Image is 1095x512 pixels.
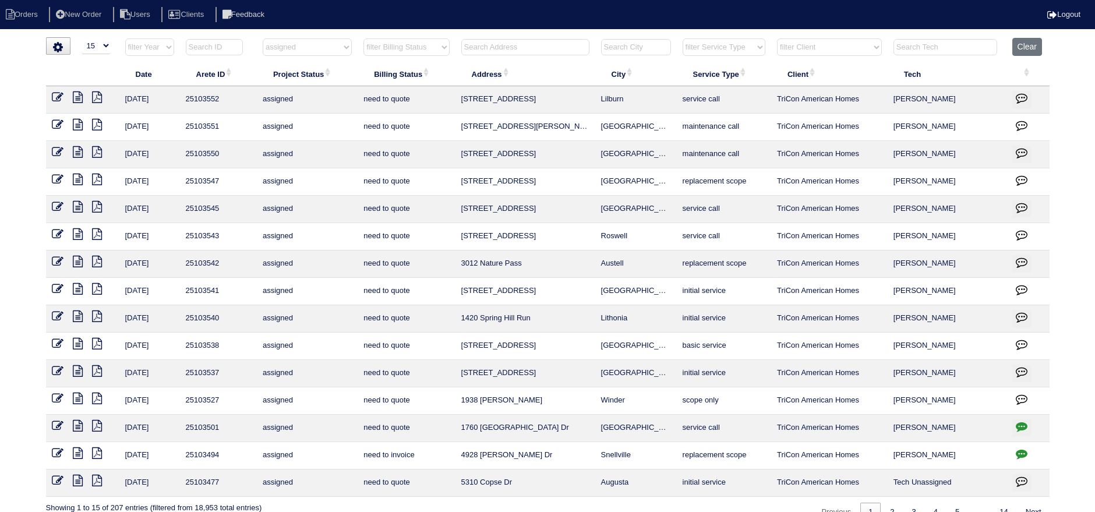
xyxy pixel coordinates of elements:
[257,333,358,360] td: assigned
[677,305,771,333] td: initial service
[888,360,1006,387] td: [PERSON_NAME]
[358,168,455,196] td: need to quote
[119,223,180,250] td: [DATE]
[888,196,1006,223] td: [PERSON_NAME]
[257,168,358,196] td: assigned
[358,223,455,250] td: need to quote
[1047,10,1080,19] a: Logout
[888,223,1006,250] td: [PERSON_NAME]
[455,62,595,86] th: Address: activate to sort column ascending
[595,62,677,86] th: City: activate to sort column ascending
[1006,62,1050,86] th: : activate to sort column ascending
[771,442,888,469] td: TriCon American Homes
[180,196,257,223] td: 25103545
[180,469,257,497] td: 25103477
[180,360,257,387] td: 25103537
[119,387,180,415] td: [DATE]
[119,415,180,442] td: [DATE]
[677,196,771,223] td: service call
[595,141,677,168] td: [GEOGRAPHIC_DATA]
[595,469,677,497] td: Augusta
[257,196,358,223] td: assigned
[358,360,455,387] td: need to quote
[771,415,888,442] td: TriCon American Homes
[455,114,595,141] td: [STREET_ADDRESS][PERSON_NAME]
[455,196,595,223] td: [STREET_ADDRESS]
[455,415,595,442] td: 1760 [GEOGRAPHIC_DATA] Dr
[257,469,358,497] td: assigned
[888,250,1006,278] td: [PERSON_NAME]
[358,250,455,278] td: need to quote
[216,7,274,23] li: Feedback
[358,141,455,168] td: need to quote
[119,168,180,196] td: [DATE]
[677,62,771,86] th: Service Type: activate to sort column ascending
[358,387,455,415] td: need to quote
[358,278,455,305] td: need to quote
[771,86,888,114] td: TriCon American Homes
[888,62,1006,86] th: Tech
[595,196,677,223] td: [GEOGRAPHIC_DATA]
[455,442,595,469] td: 4928 [PERSON_NAME] Dr
[455,223,595,250] td: [STREET_ADDRESS]
[677,333,771,360] td: basic service
[119,333,180,360] td: [DATE]
[180,114,257,141] td: 25103551
[888,442,1006,469] td: [PERSON_NAME]
[358,114,455,141] td: need to quote
[358,333,455,360] td: need to quote
[455,168,595,196] td: [STREET_ADDRESS]
[180,415,257,442] td: 25103501
[358,442,455,469] td: need to invoice
[893,39,997,55] input: Search Tech
[677,469,771,497] td: initial service
[888,168,1006,196] td: [PERSON_NAME]
[257,86,358,114] td: assigned
[677,168,771,196] td: replacement scope
[49,10,111,19] a: New Order
[771,278,888,305] td: TriCon American Homes
[771,62,888,86] th: Client: activate to sort column ascending
[257,305,358,333] td: assigned
[257,278,358,305] td: assigned
[455,86,595,114] td: [STREET_ADDRESS]
[257,415,358,442] td: assigned
[595,415,677,442] td: [GEOGRAPHIC_DATA]
[186,39,243,55] input: Search ID
[677,387,771,415] td: scope only
[119,196,180,223] td: [DATE]
[180,168,257,196] td: 25103547
[119,114,180,141] td: [DATE]
[161,7,213,23] li: Clients
[455,360,595,387] td: [STREET_ADDRESS]
[677,86,771,114] td: service call
[119,442,180,469] td: [DATE]
[161,10,213,19] a: Clients
[771,168,888,196] td: TriCon American Homes
[677,442,771,469] td: replacement scope
[455,469,595,497] td: 5310 Copse Dr
[455,141,595,168] td: [STREET_ADDRESS]
[358,415,455,442] td: need to quote
[595,333,677,360] td: [GEOGRAPHIC_DATA]
[595,442,677,469] td: Snellville
[180,250,257,278] td: 25103542
[677,360,771,387] td: initial service
[677,278,771,305] td: initial service
[771,141,888,168] td: TriCon American Homes
[180,86,257,114] td: 25103552
[180,141,257,168] td: 25103550
[119,278,180,305] td: [DATE]
[180,62,257,86] th: Arete ID: activate to sort column ascending
[601,39,671,55] input: Search City
[771,250,888,278] td: TriCon American Homes
[257,114,358,141] td: assigned
[888,278,1006,305] td: [PERSON_NAME]
[119,305,180,333] td: [DATE]
[888,114,1006,141] td: [PERSON_NAME]
[595,360,677,387] td: [GEOGRAPHIC_DATA]
[455,387,595,415] td: 1938 [PERSON_NAME]
[595,168,677,196] td: [GEOGRAPHIC_DATA]
[771,333,888,360] td: TriCon American Homes
[888,333,1006,360] td: [PERSON_NAME]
